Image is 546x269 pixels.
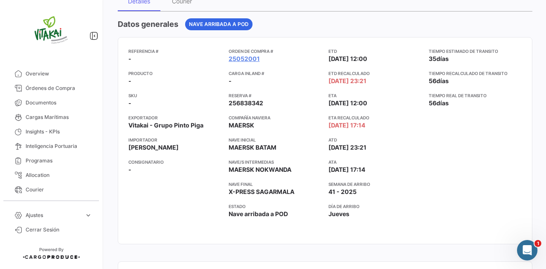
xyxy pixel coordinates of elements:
span: expand_more [84,211,92,219]
span: Nave arribada a POD [189,20,249,28]
span: [DATE] 12:00 [328,55,367,63]
a: Programas [7,153,96,168]
app-card-info-title: ETD Recalculado [328,70,422,77]
a: Inteligencia Portuaria [7,139,96,153]
a: Cargas Marítimas [7,110,96,124]
a: Documentos [7,95,96,110]
app-card-info-title: SKU [128,92,222,99]
span: Vitakai - Grupo Pinto Piga [128,121,203,130]
app-card-info-title: Tiempo recalculado de transito [429,70,522,77]
a: Overview [7,67,96,81]
span: MAERSK NOKWANDA [229,165,291,174]
span: 41 - 2025 [328,188,357,196]
app-card-info-title: Día de Arribo [328,203,422,210]
span: días [436,99,449,107]
span: Courier [26,186,92,194]
span: 256838342 [229,99,263,107]
span: Programas [26,157,92,165]
span: 56 [429,99,436,107]
app-card-info-title: Exportador [128,114,222,121]
app-card-info-title: Nave inicial [229,136,322,143]
span: Órdenes de Compra [26,84,92,92]
span: Overview [26,70,92,78]
iframe: Intercom live chat [517,240,537,260]
span: Cargas Marítimas [26,113,92,121]
span: Cerrar Sesión [26,226,92,234]
span: MAERSK BATAM [229,143,276,152]
app-card-info-title: Reserva # [229,92,322,99]
span: - [128,165,131,174]
span: Jueves [328,210,349,218]
app-card-info-title: Carga inland # [229,70,322,77]
span: - [229,77,232,85]
h4: Datos generales [118,18,178,30]
app-card-info-title: Producto [128,70,222,77]
span: [DATE] 23:21 [328,143,366,152]
a: Insights - KPIs [7,124,96,139]
span: - [128,77,131,85]
span: 35 [429,55,436,62]
app-card-info-title: Importador [128,136,222,143]
a: 25052001 [229,55,260,63]
span: [DATE] 23:21 [328,77,366,85]
app-card-info-title: Referencia # [128,48,222,55]
a: Courier [7,182,96,197]
app-card-info-title: Tiempo real de transito [429,92,522,99]
app-card-info-title: Consignatario [128,159,222,165]
app-card-info-title: ETD [328,48,422,55]
img: vitakai.png [30,10,73,53]
span: [DATE] 17:14 [328,121,365,130]
span: - [128,99,131,107]
app-card-info-title: ETA Recalculado [328,114,422,121]
app-card-info-title: Estado [229,203,322,210]
app-card-info-title: Tiempo estimado de transito [429,48,522,55]
span: Nave arribada a POD [229,210,288,218]
app-card-info-title: ATA [328,159,422,165]
span: MAERSK [229,121,254,130]
span: días [436,77,449,84]
app-card-info-title: Orden de Compra # [229,48,322,55]
app-card-info-title: Compañía naviera [229,114,322,121]
span: Allocation [26,171,92,179]
span: [PERSON_NAME] [128,143,179,152]
a: Allocation [7,168,96,182]
span: Documentos [26,99,92,107]
app-card-info-title: Nave final [229,181,322,188]
app-card-info-title: Semana de Arribo [328,181,422,188]
span: días [436,55,449,62]
span: 56 [429,77,436,84]
span: [DATE] 12:00 [328,99,367,107]
span: [DATE] 17:14 [328,165,365,174]
span: Ajustes [26,211,81,219]
span: Insights - KPIs [26,128,92,136]
span: 1 [534,240,541,247]
span: X-PRESS SAGARMALA [229,188,294,196]
span: - [128,55,131,63]
app-card-info-title: Nave/s intermedias [229,159,322,165]
app-card-info-title: ETA [328,92,422,99]
a: Órdenes de Compra [7,81,96,95]
app-card-info-title: ATD [328,136,422,143]
span: Inteligencia Portuaria [26,142,92,150]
